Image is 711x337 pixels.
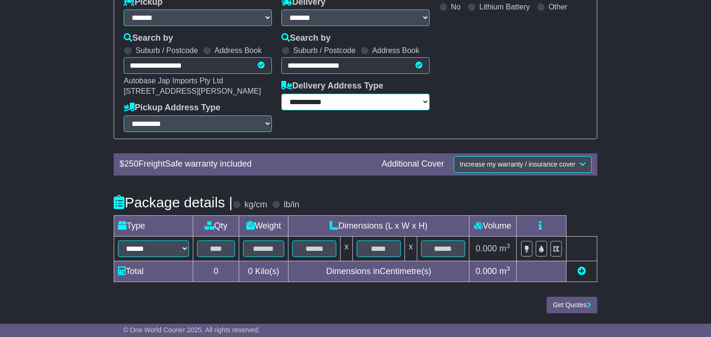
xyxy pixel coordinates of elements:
button: Increase my warranty / insurance cover [454,156,592,173]
div: $ FreightSafe warranty included [115,159,377,169]
span: m [499,244,510,253]
label: Delivery Address Type [281,81,383,91]
span: 0 [248,266,253,276]
div: Additional Cover [377,159,449,169]
td: Qty [193,215,239,236]
label: kg/cm [244,200,267,210]
label: Address Book [372,46,420,55]
label: Pickup Address Type [124,103,220,113]
sup: 3 [506,265,510,272]
label: Lithium Battery [479,2,530,11]
label: lb/in [284,200,299,210]
span: 0.000 [476,266,497,276]
span: 0.000 [476,244,497,253]
td: Dimensions (L x W x H) [288,215,469,236]
td: x [341,236,353,261]
span: [STREET_ADDRESS][PERSON_NAME] [124,87,261,95]
td: Kilo(s) [239,261,288,282]
td: Dimensions in Centimetre(s) [288,261,469,282]
td: x [405,236,417,261]
button: Get Quotes [547,297,597,313]
span: Increase my warranty / insurance cover [460,160,576,168]
td: Total [114,261,193,282]
span: © One World Courier 2025. All rights reserved. [123,326,260,334]
sup: 3 [506,242,510,249]
span: 250 [124,159,138,168]
label: Search by [281,33,331,44]
label: Suburb / Postcode [293,46,356,55]
td: 0 [193,261,239,282]
span: m [499,266,510,276]
label: No [451,2,460,11]
label: Other [549,2,567,11]
td: Weight [239,215,288,236]
label: Address Book [215,46,262,55]
td: Volume [469,215,516,236]
h4: Package details | [114,195,233,210]
label: Search by [124,33,173,44]
label: Suburb / Postcode [135,46,198,55]
td: Type [114,215,193,236]
a: Add new item [577,266,586,276]
span: Autobase Jap Imports Pty Ltd [124,77,223,85]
